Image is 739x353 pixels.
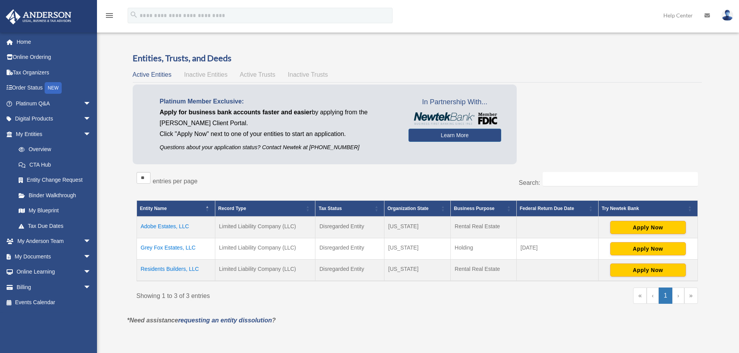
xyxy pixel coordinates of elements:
[184,71,227,78] span: Inactive Entities
[5,234,103,249] a: My Anderson Teamarrow_drop_down
[610,263,686,277] button: Apply Now
[105,11,114,20] i: menu
[315,260,384,281] td: Disregarded Entity
[672,288,684,304] a: Next
[5,126,99,142] a: My Entitiesarrow_drop_down
[516,238,598,260] td: [DATE]
[315,201,384,217] th: Tax Status: Activate to sort
[11,203,99,219] a: My Blueprint
[451,201,517,217] th: Business Purpose: Activate to sort
[659,288,672,304] a: 1
[684,288,698,304] a: Last
[11,142,95,157] a: Overview
[218,206,246,211] span: Record Type
[133,52,702,64] h3: Entities, Trusts, and Deeds
[610,221,686,234] button: Apply Now
[11,188,99,203] a: Binder Walkthrough
[153,178,198,184] label: entries per page
[133,71,171,78] span: Active Entities
[11,218,99,234] a: Tax Due Dates
[137,288,412,301] div: Showing 1 to 3 of 3 entries
[599,201,697,217] th: Try Newtek Bank : Activate to sort
[3,9,74,24] img: Anderson Advisors Platinum Portal
[633,288,647,304] a: First
[602,204,685,213] div: Try Newtek Bank
[412,112,497,125] img: NewtekBankLogoSM.png
[5,80,103,96] a: Order StatusNEW
[5,111,103,127] a: Digital Productsarrow_drop_down
[5,50,103,65] a: Online Ordering
[127,317,276,324] em: *Need assistance ?
[105,14,114,20] a: menu
[215,238,315,260] td: Limited Liability Company (LLC)
[451,238,517,260] td: Holding
[137,260,215,281] td: Residents Builders, LLC
[83,111,99,127] span: arrow_drop_down
[160,143,397,152] p: Questions about your application status? Contact Newtek at [PHONE_NUMBER]
[5,249,103,264] a: My Documentsarrow_drop_down
[45,82,62,94] div: NEW
[315,217,384,238] td: Disregarded Entity
[610,242,686,255] button: Apply Now
[83,249,99,265] span: arrow_drop_down
[215,260,315,281] td: Limited Liability Company (LLC)
[160,96,397,107] p: Platinum Member Exclusive:
[130,10,138,19] i: search
[451,260,517,281] td: Rental Real Estate
[315,238,384,260] td: Disregarded Entity
[215,217,315,238] td: Limited Liability Company (LLC)
[384,260,450,281] td: [US_STATE]
[83,234,99,250] span: arrow_drop_down
[454,206,495,211] span: Business Purpose
[384,201,450,217] th: Organization State: Activate to sort
[83,126,99,142] span: arrow_drop_down
[408,96,501,108] span: In Partnership With...
[5,295,103,310] a: Events Calendar
[215,201,315,217] th: Record Type: Activate to sort
[384,238,450,260] td: [US_STATE]
[137,201,215,217] th: Entity Name: Activate to invert sorting
[5,96,103,111] a: Platinum Q&Aarrow_drop_down
[5,65,103,80] a: Tax Organizers
[5,279,103,295] a: Billingarrow_drop_down
[520,206,574,211] span: Federal Return Due Date
[83,264,99,280] span: arrow_drop_down
[137,217,215,238] td: Adobe Estates, LLC
[722,10,733,21] img: User Pic
[451,217,517,238] td: Rental Real Estate
[160,107,397,129] p: by applying from the [PERSON_NAME] Client Portal.
[83,279,99,295] span: arrow_drop_down
[160,109,312,115] span: Apply for business bank accounts faster and easier
[388,206,429,211] span: Organization State
[5,264,103,280] a: Online Learningarrow_drop_down
[5,34,103,50] a: Home
[11,172,99,188] a: Entity Change Request
[288,71,328,78] span: Inactive Trusts
[318,206,342,211] span: Tax Status
[11,157,99,172] a: CTA Hub
[408,129,501,142] a: Learn More
[160,129,397,139] p: Click "Apply Now" next to one of your entities to start an application.
[178,317,272,324] a: requesting an entity dissolution
[519,179,540,186] label: Search:
[516,201,598,217] th: Federal Return Due Date: Activate to sort
[240,71,275,78] span: Active Trusts
[137,238,215,260] td: Grey Fox Estates, LLC
[140,206,167,211] span: Entity Name
[647,288,659,304] a: Previous
[384,217,450,238] td: [US_STATE]
[83,96,99,112] span: arrow_drop_down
